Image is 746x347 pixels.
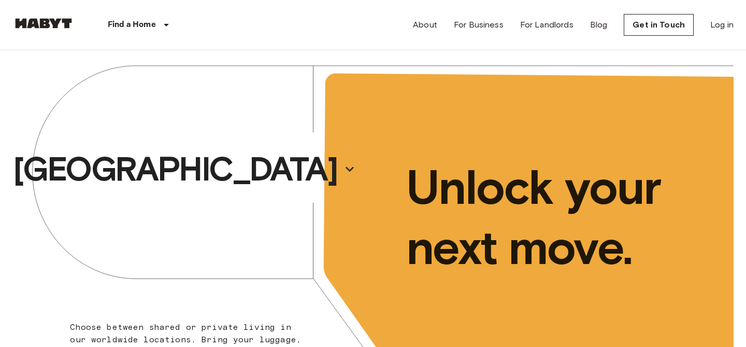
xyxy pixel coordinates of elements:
p: Find a Home [108,19,156,31]
p: Unlock your next move. [406,157,717,277]
a: About [413,19,437,31]
a: Log in [710,19,734,31]
a: Get in Touch [624,14,694,36]
p: [GEOGRAPHIC_DATA] [13,148,337,190]
button: [GEOGRAPHIC_DATA] [9,145,360,193]
a: For Business [454,19,504,31]
a: Blog [590,19,608,31]
img: Habyt [12,18,75,29]
a: For Landlords [520,19,573,31]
